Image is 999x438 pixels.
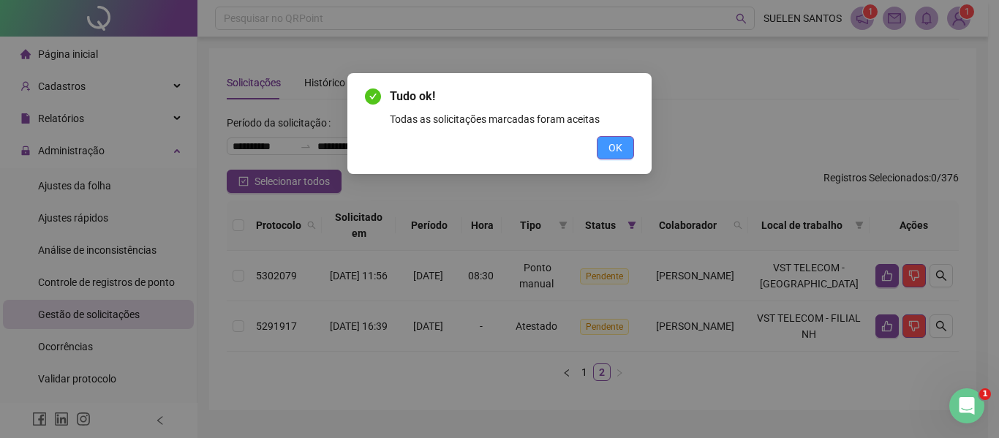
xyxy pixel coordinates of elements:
span: Tudo ok! [390,88,634,105]
div: Todas as solicitações marcadas foram aceitas [390,111,634,127]
span: OK [608,140,622,156]
span: check-circle [365,88,381,105]
button: OK [597,136,634,159]
iframe: Intercom live chat [949,388,984,423]
span: 1 [979,388,991,400]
